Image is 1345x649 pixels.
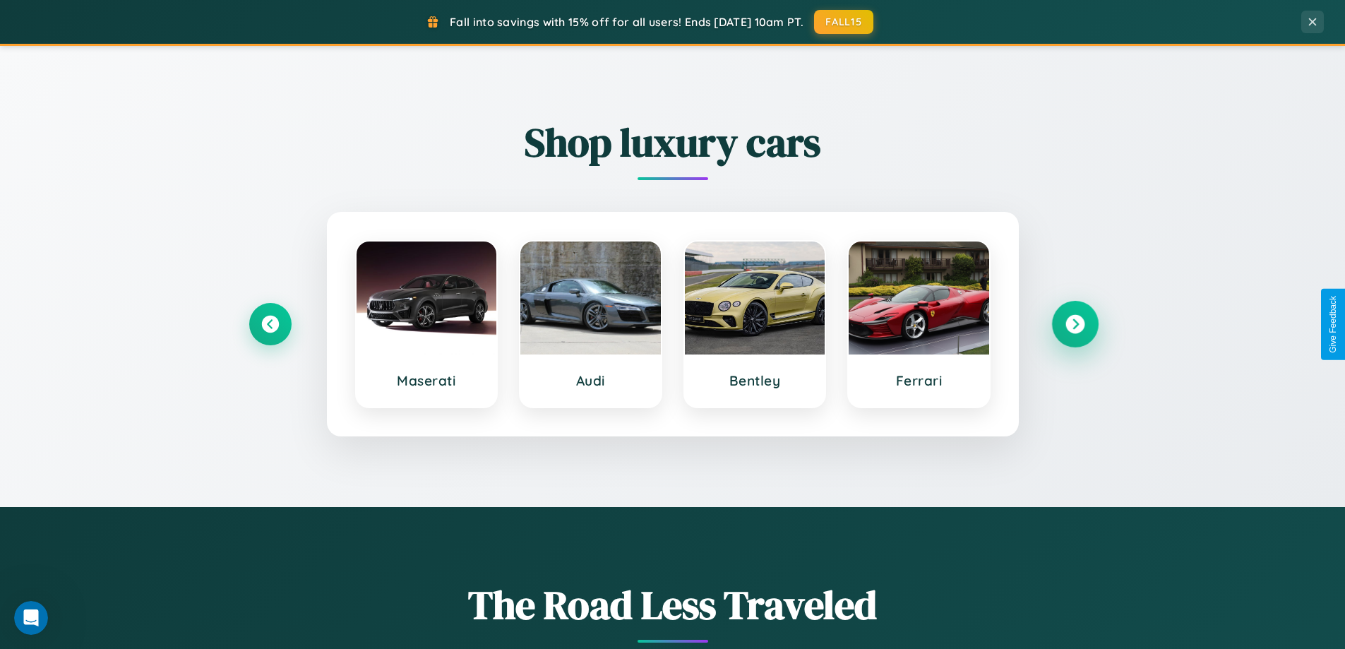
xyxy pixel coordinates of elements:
iframe: Intercom live chat [14,601,48,635]
button: FALL15 [814,10,873,34]
h1: The Road Less Traveled [249,578,1096,632]
h3: Audi [534,372,647,389]
h3: Maserati [371,372,483,389]
div: Give Feedback [1328,296,1338,353]
h2: Shop luxury cars [249,115,1096,169]
h3: Bentley [699,372,811,389]
h3: Ferrari [863,372,975,389]
span: Fall into savings with 15% off for all users! Ends [DATE] 10am PT. [450,15,803,29]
